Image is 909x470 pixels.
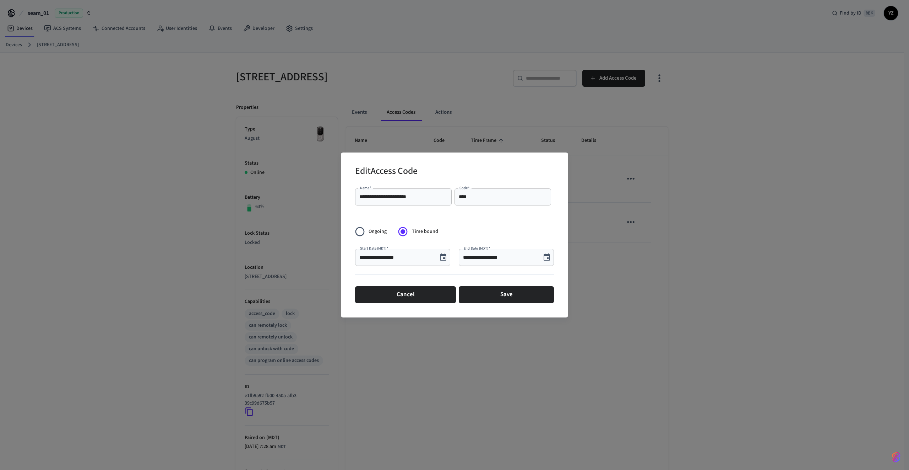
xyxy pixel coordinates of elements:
label: End Date (MDT) [464,246,490,251]
button: Save [459,286,554,303]
button: Choose date, selected date is Oct 10, 2025 [436,250,450,265]
label: Code [459,185,470,191]
h2: Edit Access Code [355,161,418,183]
button: Cancel [355,286,456,303]
span: Ongoing [369,228,387,235]
span: Time bound [412,228,438,235]
label: Name [360,185,371,191]
label: Start Date (MDT) [360,246,388,251]
button: Choose date, selected date is Oct 12, 2025 [540,250,554,265]
img: SeamLogoGradient.69752ec5.svg [892,452,900,463]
